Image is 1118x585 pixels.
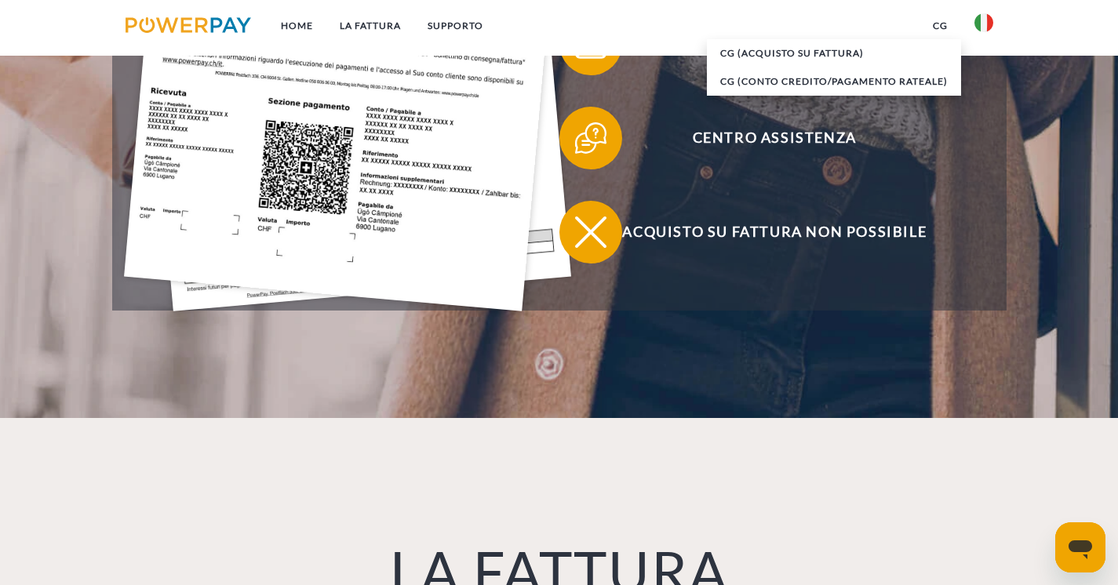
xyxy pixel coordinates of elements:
iframe: Pulsante per aprire la finestra di messaggistica [1055,522,1105,572]
a: CG [920,12,961,40]
span: Acquisto su fattura non possibile [582,201,967,263]
span: Centro assistenza [582,107,967,169]
img: qb_close.svg [571,213,610,252]
a: Supporto [414,12,497,40]
a: CG (Conto Credito/Pagamento rateale) [707,67,961,96]
button: Contestazione della fattura [559,13,967,75]
a: LA FATTURA [326,12,414,40]
img: logo-powerpay.svg [126,17,252,33]
a: CG (Acquisto su fattura) [707,39,961,67]
img: qb_help.svg [571,118,610,158]
img: it [974,13,993,32]
button: Acquisto su fattura non possibile [559,201,967,263]
a: Home [268,12,326,40]
button: Centro assistenza [559,107,967,169]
